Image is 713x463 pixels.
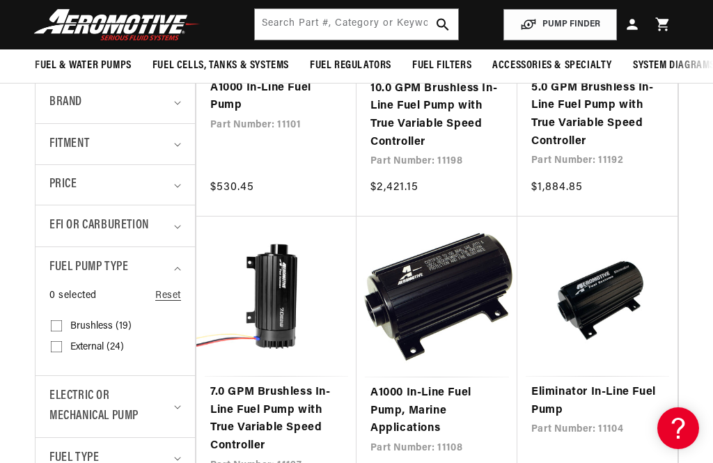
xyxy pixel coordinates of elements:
[70,341,124,354] span: External (24)
[370,384,503,438] a: A1000 In-Line Fuel Pump, Marine Applications
[49,205,181,246] summary: EFI or Carburetion (0 selected)
[49,247,181,288] summary: Fuel Pump Type (0 selected)
[49,288,97,304] span: 0 selected
[531,384,664,419] a: Eliminator In-Line Fuel Pump
[70,320,132,333] span: Brushless (19)
[49,82,181,123] summary: Brand (0 selected)
[49,258,128,278] span: Fuel Pump Type
[35,58,132,73] span: Fuel & Water Pumps
[210,384,343,455] a: 7.0 GPM Brushless In-Line Fuel Pump with True Variable Speed Controller
[30,8,204,41] img: Aeromotive
[152,58,289,73] span: Fuel Cells, Tanks & Systems
[531,79,664,150] a: 5.0 GPM Brushless In-Line Fuel Pump with True Variable Speed Controller
[49,376,181,437] summary: Electric or Mechanical Pump (0 selected)
[370,80,503,151] a: 10.0 GPM Brushless In-Line Fuel Pump with True Variable Speed Controller
[210,79,343,115] a: A1000 In-Line Fuel Pump
[412,58,471,73] span: Fuel Filters
[49,216,149,236] span: EFI or Carburetion
[49,93,82,113] span: Brand
[402,49,482,82] summary: Fuel Filters
[255,9,459,40] input: Search by Part Number, Category or Keyword
[155,288,181,304] a: Reset
[142,49,299,82] summary: Fuel Cells, Tanks & Systems
[492,58,612,73] span: Accessories & Specialty
[428,9,458,40] button: search button
[299,49,402,82] summary: Fuel Regulators
[49,165,181,205] summary: Price
[24,49,142,82] summary: Fuel & Water Pumps
[310,58,391,73] span: Fuel Regulators
[503,9,617,40] button: PUMP FINDER
[49,386,169,427] span: Electric or Mechanical Pump
[49,134,89,155] span: Fitment
[49,124,181,165] summary: Fitment (0 selected)
[49,175,77,194] span: Price
[482,49,622,82] summary: Accessories & Specialty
